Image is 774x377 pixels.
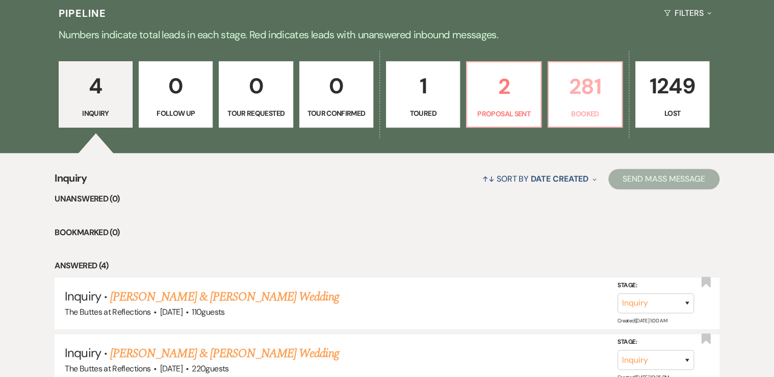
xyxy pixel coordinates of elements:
span: Inquiry [55,170,87,192]
a: 1Toured [386,61,460,128]
span: ↑↓ [482,173,495,184]
p: 281 [555,69,615,104]
button: Send Mass Message [608,169,719,189]
li: Answered (4) [55,259,719,272]
span: Created: [DATE] 1:00 AM [617,317,667,324]
h3: Pipeline [59,6,107,20]
span: Date Created [531,173,588,184]
p: Booked [555,108,615,119]
a: 0Tour Requested [219,61,293,128]
p: Toured [393,108,453,119]
p: Tour Confirmed [306,108,367,119]
span: Inquiry [65,288,100,304]
a: 281Booked [548,61,623,128]
p: 4 [65,69,126,103]
a: [PERSON_NAME] & [PERSON_NAME] Wedding [110,344,339,363]
span: 220 guests [192,363,228,374]
p: 0 [225,69,286,103]
a: 2Proposal Sent [466,61,541,128]
span: The Buttes at Reflections [65,307,150,317]
p: 0 [145,69,206,103]
span: [DATE] [160,307,183,317]
a: 0Tour Confirmed [299,61,373,128]
span: Inquiry [65,345,100,361]
p: Proposal Sent [473,108,534,119]
p: 1 [393,69,453,103]
p: Follow Up [145,108,206,119]
p: 2 [473,69,534,104]
span: 110 guests [192,307,224,317]
a: [PERSON_NAME] & [PERSON_NAME] Wedding [110,288,339,306]
p: Lost [642,108,703,119]
p: 1249 [642,69,703,103]
button: Sort By Date Created [478,165,601,192]
a: 4Inquiry [59,61,133,128]
li: Bookmarked (0) [55,226,719,239]
a: 0Follow Up [139,61,213,128]
p: Tour Requested [225,108,286,119]
label: Stage: [617,280,694,291]
li: Unanswered (0) [55,192,719,206]
p: Numbers indicate total leads in each stage. Red indicates leads with unanswered inbound messages. [20,27,754,43]
span: [DATE] [160,363,183,374]
label: Stage: [617,337,694,348]
p: 0 [306,69,367,103]
p: Inquiry [65,108,126,119]
span: The Buttes at Reflections [65,363,150,374]
a: 1249Lost [635,61,709,128]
